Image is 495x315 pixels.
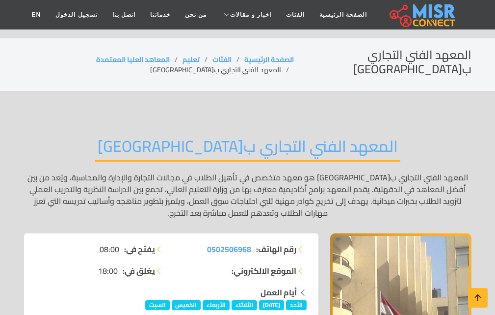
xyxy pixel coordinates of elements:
strong: أيام العمل [261,285,297,300]
strong: رقم الهاتف: [256,243,296,255]
span: [DATE] [259,300,284,310]
span: السبت [145,300,170,310]
img: main.misr_connect [390,2,455,27]
span: 08:00 [100,243,119,255]
a: تعليم [182,53,200,66]
span: الأربعاء [203,300,230,310]
strong: يغلق في: [123,265,155,277]
a: 0502506968 [207,243,251,255]
a: الصفحة الرئيسية [312,5,374,24]
li: المعهد الفني التجاري ب[GEOGRAPHIC_DATA] [150,65,294,75]
a: المعاهد العليا المعتمدة [96,53,170,66]
span: اخبار و مقالات [230,10,271,19]
span: 18:00 [98,265,118,277]
h2: المعهد الفني التجاري ب[GEOGRAPHIC_DATA] [294,48,471,77]
p: المعهد الفني التجاري ب[GEOGRAPHIC_DATA] هو معهد متخصص في تأهيل الطلاب في مجالات التجارة والإدارة ... [24,172,471,219]
strong: الموقع الالكتروني: [232,265,296,277]
a: الفئات [279,5,312,24]
a: EN [25,5,49,24]
strong: يفتح في: [124,243,155,255]
h2: المعهد الفني التجاري ب[GEOGRAPHIC_DATA] [95,137,400,162]
a: خدماتنا [143,5,178,24]
a: اتصل بنا [105,5,143,24]
span: الأحد [286,300,307,310]
a: الصفحة الرئيسية [244,53,294,66]
span: الثلاثاء [232,300,258,310]
a: اخبار و مقالات [214,5,279,24]
a: الفئات [212,53,232,66]
a: من نحن [178,5,214,24]
span: الخميس [172,300,201,310]
span: 0502506968 [207,242,251,257]
a: تسجيل الدخول [48,5,104,24]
